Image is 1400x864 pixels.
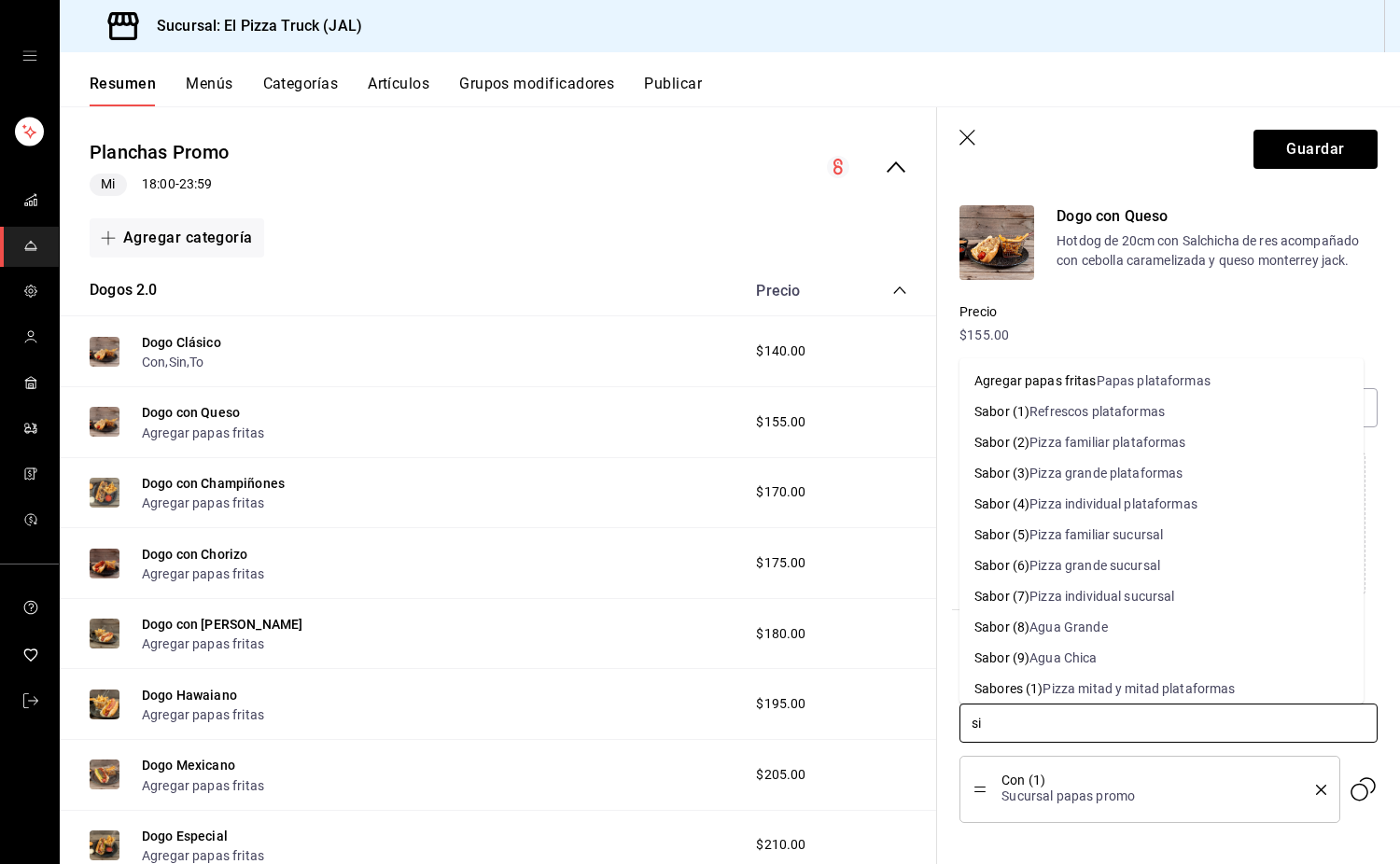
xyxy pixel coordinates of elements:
div: Pizza individual sucursal [1029,587,1174,606]
button: open drawer [22,49,37,63]
h3: Sucursal: El Pizza Truck (JAL) [142,15,362,37]
span: $170.00 [756,482,805,502]
div: Precio [737,282,857,300]
button: Dogo Mexicano [142,756,235,774]
button: Categorías [263,75,339,106]
button: Planchas Promo [90,139,229,166]
button: Agregar papas fritas [142,564,264,583]
p: Precio [959,302,1378,322]
span: $195.00 [756,694,805,714]
button: To [189,353,203,371]
p: Hotdog de 20cm con Salchicha de res acompañado con cebolla caramelizada y queso monterrey jack. [1057,231,1378,271]
button: Guardar [1253,130,1378,169]
p: Sucursal papas promo [1001,787,1287,805]
div: Sabor (5) [974,525,1029,545]
img: Preview [90,549,119,578]
button: collapse-category-row [892,283,907,298]
button: Dogo con Champiñones [142,474,285,493]
button: Dogo Clásico [142,333,221,352]
div: Agua Chica [1029,648,1097,668]
span: $175.00 [756,553,805,573]
button: Agregar papas fritas [142,634,264,653]
button: Agregar papas fritas [142,776,264,795]
div: Sabor (6) [974,556,1029,576]
div: Pizza grande sucursal [1029,556,1160,576]
button: Con [142,353,165,371]
button: delete [1303,785,1326,795]
img: Preview [90,478,119,508]
div: Agua Grande [1029,618,1107,637]
button: Agregar papas fritas [142,705,264,724]
div: Sabor (7) [974,587,1029,606]
img: Preview [90,830,119,860]
button: Agregar papas fritas [142,494,264,512]
p: Dogo con Queso [1057,205,1378,228]
button: Dogo con Chorizo [142,545,247,564]
svg: Grupo modificador en esté menú [1348,774,1378,804]
img: Preview [90,407,119,437]
span: $210.00 [756,835,805,855]
button: Dogo con Queso [142,403,240,422]
img: Preview [90,759,119,789]
div: Sabores (1) [974,679,1043,699]
div: Sabor (2) [974,433,1029,453]
div: , , [142,352,221,371]
button: Sin [169,353,187,371]
img: Preview [90,619,119,648]
button: Resumen [90,75,156,106]
img: Preview [90,337,119,367]
button: Agregar papas fritas [142,424,264,442]
input: Elige un grupo modificador [959,704,1378,743]
button: Artículos [368,75,429,106]
button: Dogos 2.0 [90,280,158,301]
div: Pizza familiar plataformas [1029,433,1185,453]
div: Refrescos plataformas [1029,402,1165,422]
div: Agregar papas fritas [974,371,1097,391]
button: Dogo Especial [142,827,228,845]
div: Sabor (8) [974,618,1029,637]
div: Pizza individual plataformas [1029,495,1197,514]
div: collapse-menu-row [60,124,937,211]
span: $155.00 [756,412,805,432]
span: Con (1) [1001,773,1287,787]
p: $155.00 [959,326,1378,345]
div: Pizza familiar sucursal [1029,525,1163,545]
button: Publicar [644,75,702,106]
button: Dogo con [PERSON_NAME] [142,615,302,634]
img: Preview [90,690,119,719]
span: Mi [93,174,122,194]
button: Grupos modificadores [459,75,614,106]
button: Dogo Hawaiano [142,686,237,704]
div: Papas plataformas [1097,371,1211,391]
div: Pizza mitad y mitad plataformas [1043,679,1235,699]
div: Sabor (4) [974,495,1029,514]
div: 18:00 - 23:59 [90,174,229,196]
img: Product [959,205,1034,280]
div: Sabor (9) [974,648,1029,668]
div: Sabor (1) [974,402,1029,422]
div: Pizza grande plataformas [1029,464,1183,483]
span: $140.00 [756,341,805,361]
div: Sabor (3) [974,464,1029,483]
span: $205.00 [756,765,805,785]
span: $180.00 [756,624,805,644]
button: Agregar categoría [90,218,264,258]
button: Menús [186,75,232,106]
div: navigation tabs [90,75,1400,106]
